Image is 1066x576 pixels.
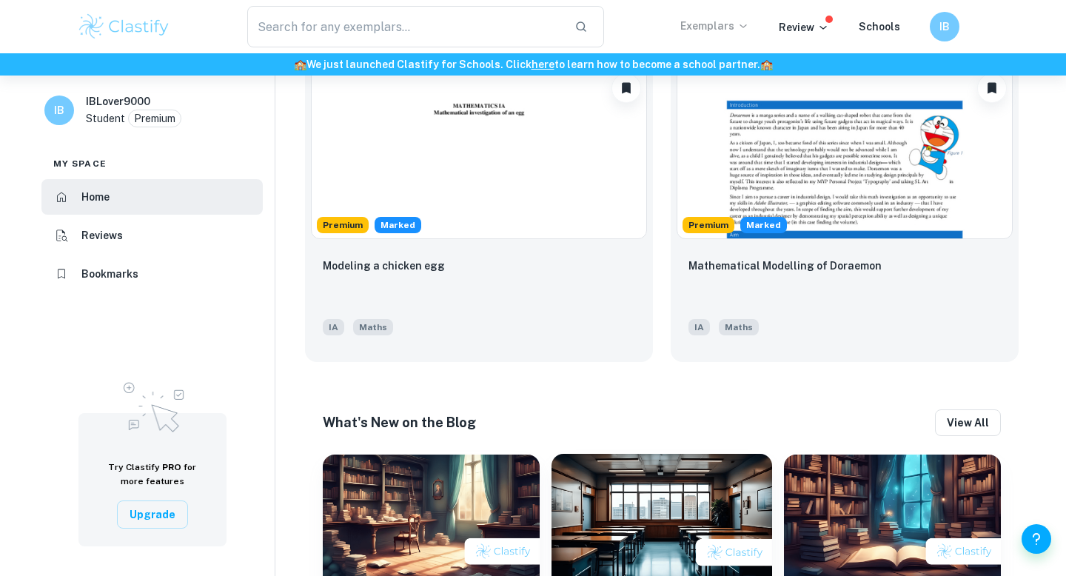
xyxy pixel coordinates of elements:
[3,56,1063,73] h6: We just launched Clastify for Schools. Click to learn how to become a school partner.
[51,102,68,118] h6: IB
[317,218,369,232] span: Premium
[1022,524,1051,554] button: Help and Feedback
[671,61,1019,362] a: Maths IA example thumbnail: Mathematical Modelling of DoraemonPremiumMarkedUnbookmarkMathematical...
[134,110,175,127] p: Premium
[81,227,123,244] h6: Reviews
[930,12,959,41] button: IB
[323,258,445,274] p: Modeling a chicken egg
[779,19,829,36] p: Review
[611,73,641,103] button: Unbookmark
[86,93,150,110] h6: IBLover9000
[81,189,110,205] h6: Home
[41,218,263,253] a: Reviews
[96,461,209,489] h6: Try Clastify for more features
[77,12,171,41] img: Clastify logo
[41,256,263,292] a: Bookmarks
[532,58,554,70] a: here
[311,67,647,239] img: Maths IA example thumbnail: Modeling a chicken egg
[977,73,1007,103] button: Unbookmark
[162,462,181,472] span: PRO
[353,319,393,335] span: Maths
[935,409,1001,436] button: View all
[323,319,344,335] span: IA
[86,110,125,127] p: Student
[740,218,787,232] span: Marked
[683,218,734,232] span: Premium
[294,58,306,70] span: 🏫
[859,21,900,33] a: Schools
[41,179,263,215] a: Home
[375,218,421,232] span: Marked
[115,373,190,437] img: Upgrade to Pro
[760,58,773,70] span: 🏫
[719,319,759,335] span: Maths
[688,258,882,274] p: Mathematical Modelling of Doraemon
[81,266,138,282] h6: Bookmarks
[53,157,107,170] span: My space
[247,6,563,47] input: Search for any exemplars...
[677,67,1013,239] img: Maths IA example thumbnail: Mathematical Modelling of Doraemon
[680,18,749,34] p: Exemplars
[688,319,710,335] span: IA
[323,412,476,433] h6: What's New on the Blog
[305,61,653,362] a: Maths IA example thumbnail: Modeling a chicken eggPremiumMarkedUnbookmarkModeling a chicken eggIA...
[117,500,188,529] button: Upgrade
[936,19,953,35] h6: IB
